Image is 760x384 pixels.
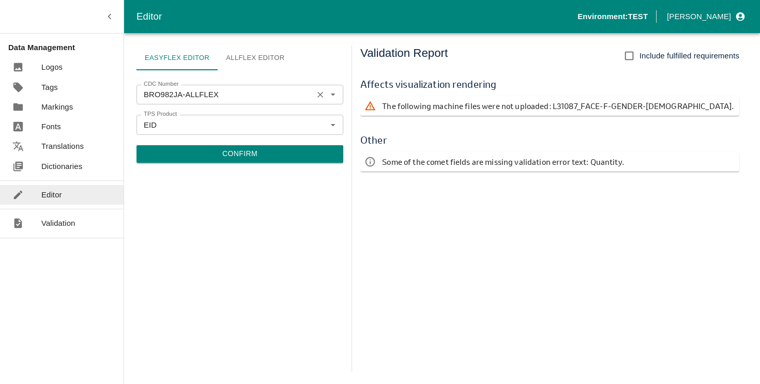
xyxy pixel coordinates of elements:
h6: Other [360,132,739,148]
p: Logos [41,62,63,73]
span: Include fulfilled requirements [640,50,739,62]
p: Fonts [41,121,61,132]
p: Editor [41,189,62,201]
p: Markings [41,101,73,113]
a: Easyflex Editor [136,45,218,70]
button: Clear [313,88,327,102]
p: Tags [41,82,58,93]
a: Allflex Editor [218,45,293,70]
p: [PERSON_NAME] [667,11,731,22]
p: Environment: TEST [577,11,648,22]
button: profile [663,8,748,25]
p: Data Management [8,42,124,53]
p: The following machine files were not uploaded: L31087_FACE-F-GENDER-[DEMOGRAPHIC_DATA]. [382,100,734,112]
button: Open [326,118,340,131]
button: Confirm [136,145,343,163]
label: CDC Number [144,80,179,88]
button: Open [326,88,340,101]
p: Dictionaries [41,161,82,172]
div: Editor [136,9,577,24]
p: Some of the comet fields are missing validation error text: Quantity. [382,156,624,167]
label: TPS Product [144,110,177,118]
h6: Affects visualization rendering [360,76,739,92]
h5: Validation Report [360,45,448,66]
p: Validation [41,218,75,229]
p: Translations [41,141,84,152]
